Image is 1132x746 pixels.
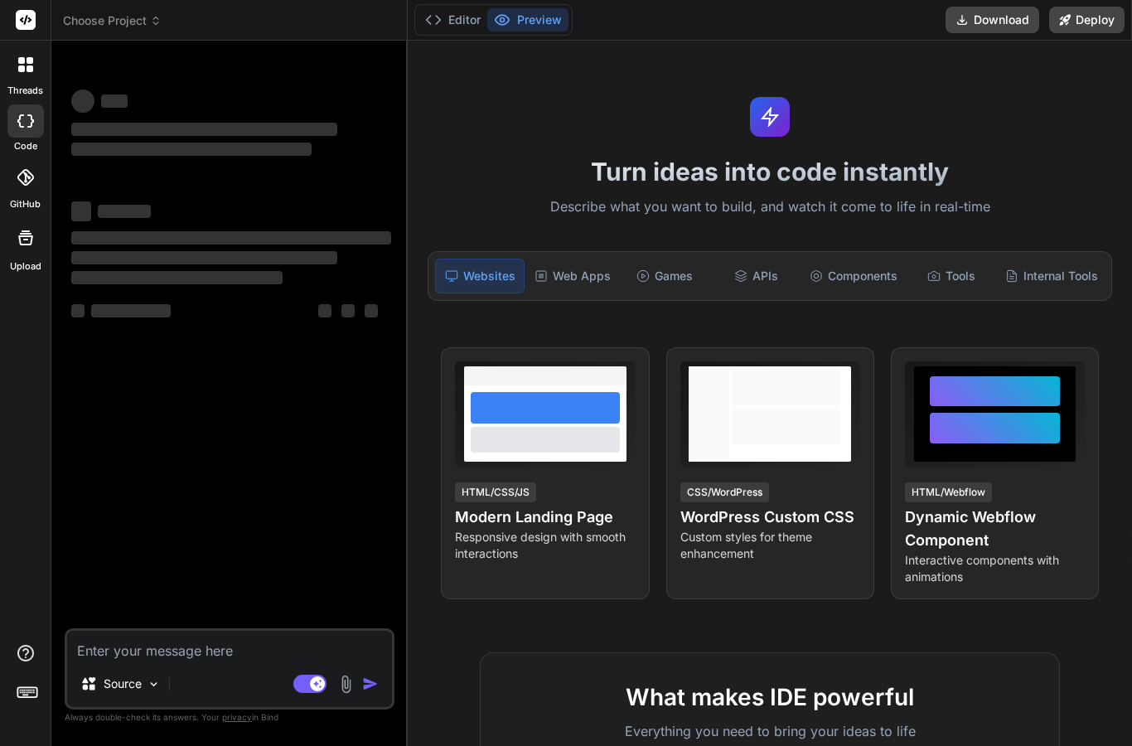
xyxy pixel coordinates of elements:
[1049,7,1125,33] button: Deploy
[528,259,617,293] div: Web Apps
[487,8,568,31] button: Preview
[71,304,85,317] span: ‌
[71,143,312,156] span: ‌
[147,677,161,691] img: Pick Models
[341,304,355,317] span: ‌
[222,712,252,722] span: privacy
[65,710,394,725] p: Always double-check its answers. Your in Bind
[71,123,337,136] span: ‌
[318,304,331,317] span: ‌
[418,157,1122,186] h1: Turn ideas into code instantly
[14,139,37,153] label: code
[907,259,995,293] div: Tools
[435,259,525,293] div: Websites
[621,259,709,293] div: Games
[362,676,379,692] img: icon
[999,259,1105,293] div: Internal Tools
[905,506,1085,552] h4: Dynamic Webflow Component
[418,196,1122,218] p: Describe what you want to build, and watch it come to life in real-time
[98,205,151,218] span: ‌
[507,680,1033,715] h2: What makes IDE powerful
[10,259,41,274] label: Upload
[455,529,635,562] p: Responsive design with smooth interactions
[101,94,128,108] span: ‌
[507,721,1033,741] p: Everything you need to bring your ideas to life
[71,251,337,264] span: ‌
[803,259,904,293] div: Components
[712,259,800,293] div: APIs
[418,8,487,31] button: Editor
[104,676,142,692] p: Source
[71,271,283,284] span: ‌
[10,197,41,211] label: GitHub
[680,482,769,502] div: CSS/WordPress
[91,304,171,317] span: ‌
[946,7,1039,33] button: Download
[336,675,356,694] img: attachment
[680,506,860,529] h4: WordPress Custom CSS
[71,231,391,245] span: ‌
[455,506,635,529] h4: Modern Landing Page
[71,90,94,113] span: ‌
[7,84,43,98] label: threads
[455,482,536,502] div: HTML/CSS/JS
[905,482,992,502] div: HTML/Webflow
[680,529,860,562] p: Custom styles for theme enhancement
[71,201,91,221] span: ‌
[365,304,378,317] span: ‌
[905,552,1085,585] p: Interactive components with animations
[63,12,162,29] span: Choose Project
